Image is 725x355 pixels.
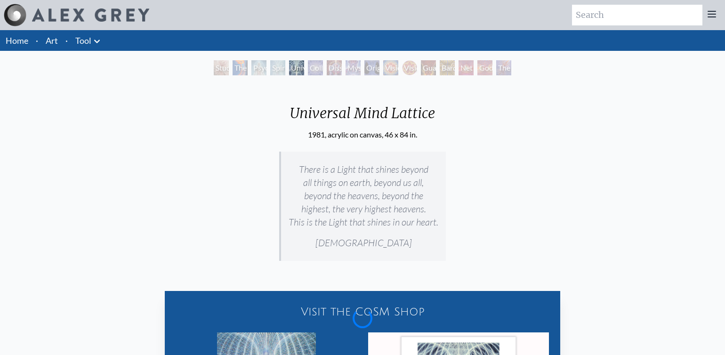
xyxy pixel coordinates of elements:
li: · [32,30,42,51]
a: Art [46,34,58,47]
div: Universal Mind Lattice [289,60,304,75]
div: Collective Vision [308,60,323,75]
p: There is a Light that shines beyond all things on earth, beyond us all, beyond the heavens, beyon... [289,159,438,233]
li: · [62,30,72,51]
div: Godself [477,60,492,75]
div: Universal Mind Lattice [282,105,443,129]
div: 1981, acrylic on canvas, 46 x 84 in. [282,129,443,140]
div: Psychic Energy System [251,60,266,75]
div: Dissectional Art for Tool's Lateralus CD [327,60,342,75]
p: [DEMOGRAPHIC_DATA] [289,233,438,253]
div: Original Face [364,60,379,75]
a: Home [6,35,28,46]
div: Vision Crystal [383,60,398,75]
a: Tool [75,34,91,47]
div: Guardian of Infinite Vision [421,60,436,75]
div: Bardo Being [440,60,455,75]
div: Mystic Eye [346,60,361,75]
div: Study for the Great Turn [214,60,229,75]
div: Vision Crystal Tondo [402,60,417,75]
input: Search [572,5,702,25]
div: Net of Being [459,60,474,75]
a: Visit the CoSM Shop [170,297,555,327]
div: The Torch [233,60,248,75]
div: Spiritual Energy System [270,60,285,75]
div: The Great Turn [496,60,511,75]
